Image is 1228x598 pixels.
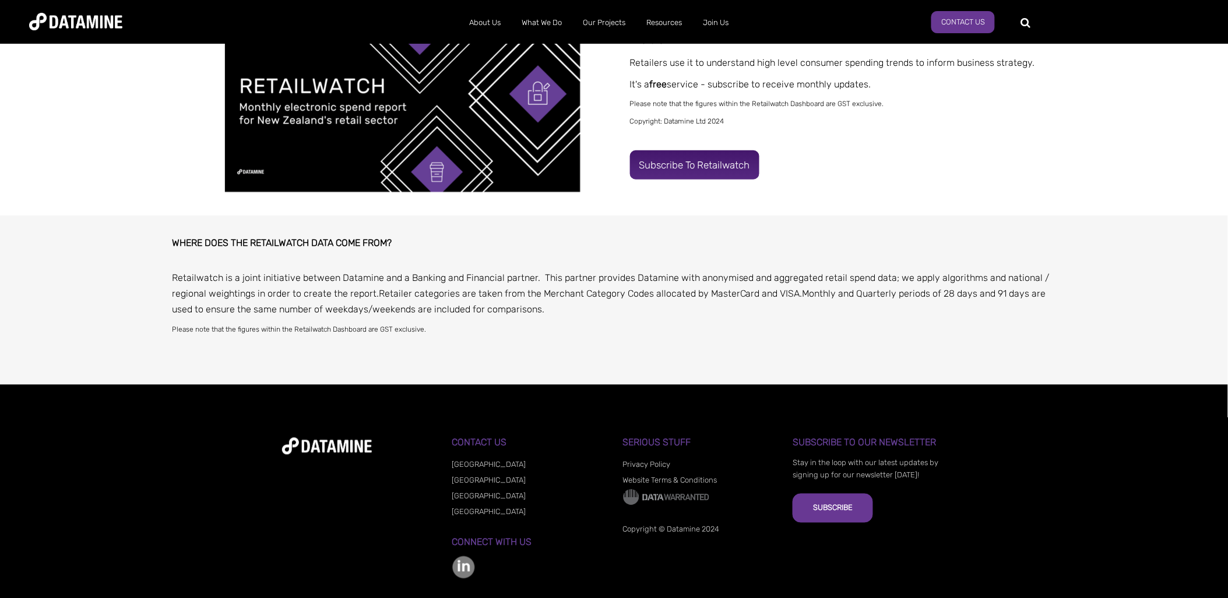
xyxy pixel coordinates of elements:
a: [GEOGRAPHIC_DATA] [452,460,526,469]
a: Subscribe to Retailwatch [630,150,759,180]
a: Contact Us [931,11,995,33]
p: Retailwatch is a joint initiative between Datamine and a Banking and Financial partner. This part... [172,270,1056,318]
span: Please note that the figures within the Retailwatch Dashboard are GST exclusive. [630,100,884,108]
h3: Connect with us [452,537,606,548]
img: Retailwatch Report Template [225,7,580,192]
span: Please note that the figures within the Retailwatch Dashboard are GST exclusive. [172,325,426,333]
a: Privacy Policy [622,460,670,469]
a: [GEOGRAPHIC_DATA] [452,476,526,485]
span: Retailer categories are taken from the Merchant Category Codes allocated by MasterCard and VISA [379,288,800,299]
span: Copyright: Datamine Ltd 2024 [630,117,724,125]
span: free [650,79,667,90]
img: Data Warranted Logo [622,488,710,506]
p: Copyright © Datamine 2024 [622,523,776,536]
span: It's a service - subscribe to receive monthly updates. [630,79,871,90]
img: Datamine [29,13,122,30]
a: Website Terms & Conditions [622,476,717,485]
a: Our Projects [572,8,636,38]
a: Join Us [692,8,739,38]
h3: Contact Us [452,437,606,448]
a: About Us [459,8,511,38]
h3: Serious Stuff [622,437,776,448]
a: What We Do [511,8,572,38]
img: datamine-logo-white [282,438,372,455]
button: Subscribe [793,494,873,523]
p: Stay in the loop with our latest updates by signing up for our newsletter [DATE]! [793,456,946,482]
h3: Subscribe to our Newsletter [793,437,946,448]
span: Retailers use it to understand high level consumer spending trends to inform business strategy. [630,57,1035,68]
a: Resources [636,8,692,38]
strong: WHERE DOES THE RETAILWATCH DATA COME FROM? [172,237,392,248]
a: [GEOGRAPHIC_DATA] [452,508,526,516]
img: linkedin-color [452,556,475,579]
a: [GEOGRAPHIC_DATA] [452,492,526,501]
